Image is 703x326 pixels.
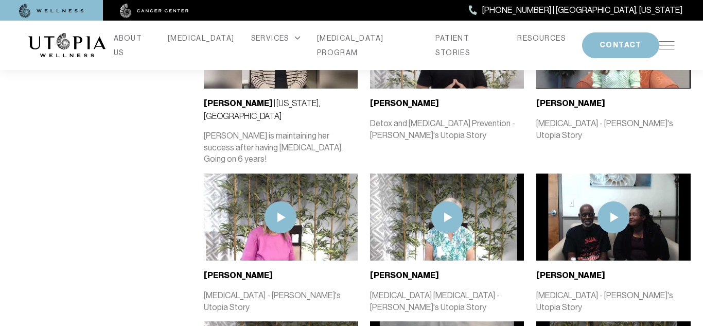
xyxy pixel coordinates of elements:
img: thumbnail [204,174,358,260]
img: thumbnail [536,174,690,260]
b: [PERSON_NAME] [204,270,273,280]
b: [PERSON_NAME] [370,98,439,108]
p: Detox and [MEDICAL_DATA] Prevention - [PERSON_NAME]'s Utopia Story [370,118,524,142]
b: [PERSON_NAME] [536,270,605,280]
span: | [US_STATE], [GEOGRAPHIC_DATA] [204,98,320,121]
p: [MEDICAL_DATA] - [PERSON_NAME]'s Utopia Story [536,290,690,314]
p: [MEDICAL_DATA] - [PERSON_NAME]'s Utopia Story [536,118,690,142]
a: [MEDICAL_DATA] PROGRAM [317,31,419,60]
a: PATIENT STORIES [435,31,501,60]
b: [PERSON_NAME] [536,98,605,108]
a: ABOUT US [114,31,151,60]
a: [MEDICAL_DATA] [168,31,235,45]
a: [PHONE_NUMBER] | [GEOGRAPHIC_DATA], [US_STATE] [469,4,682,17]
img: logo [28,33,106,58]
button: CONTACT [582,32,659,58]
img: icon-hamburger [659,41,675,49]
img: play icon [431,201,463,233]
img: wellness [19,4,84,18]
img: cancer center [120,4,189,18]
p: [MEDICAL_DATA] - [PERSON_NAME]'s Utopia Story [204,290,358,314]
p: [PERSON_NAME] is maintaining her success after having [MEDICAL_DATA]. Going on 6 years! [204,130,358,166]
img: play icon [265,201,296,233]
p: [MEDICAL_DATA] [MEDICAL_DATA] - [PERSON_NAME]'s Utopia Story [370,290,524,314]
div: SERVICES [251,31,301,45]
a: RESOURCES [517,31,566,45]
b: [PERSON_NAME] [204,98,273,108]
img: play icon [597,201,629,233]
span: [PHONE_NUMBER] | [GEOGRAPHIC_DATA], [US_STATE] [482,4,682,17]
b: [PERSON_NAME] [370,270,439,280]
img: thumbnail [370,174,524,260]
